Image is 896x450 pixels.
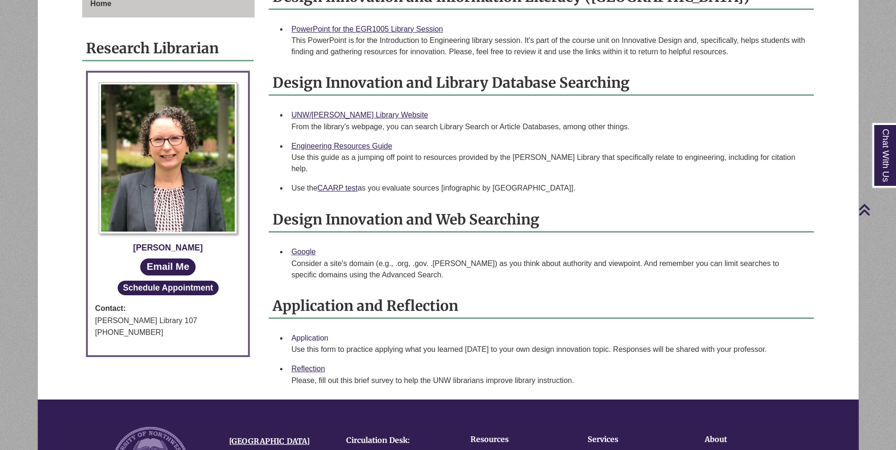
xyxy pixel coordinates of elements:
div: This PowerPoint is for the Introduction to Engineering library session. It's part of the course u... [291,35,806,58]
h2: Application and Reflection [269,294,814,319]
a: Back to Top [858,203,894,216]
h4: Resources [470,435,558,444]
div: [PERSON_NAME] [95,241,241,254]
a: Google [291,248,316,256]
button: Schedule Appointment [118,281,219,295]
a: [GEOGRAPHIC_DATA] [229,436,310,446]
div: Consider a site's domain (e.g., .org, .gov. .[PERSON_NAME]) as you think about authority and view... [291,258,806,281]
a: PowerPoint for the EGR1005 Library Session [291,25,443,33]
a: Profile Photo [PERSON_NAME] [95,82,241,254]
a: Email Me [140,258,196,275]
a: CAARP test [317,184,358,192]
h2: Research Librarian [82,36,254,61]
div: Use this form to practice applying what you learned [DATE] to your own design innovation topic. R... [291,344,806,355]
a: UNW/[PERSON_NAME] Library Website [291,111,428,119]
div: [PERSON_NAME] Library 107 [95,315,241,327]
a: Application [291,334,328,342]
strong: Contact: [95,302,241,315]
img: Profile Photo [99,82,237,234]
h4: About [705,435,793,444]
a: Reflection [291,365,325,373]
li: Use the as you evaluate sources [infographic by [GEOGRAPHIC_DATA]]. [288,178,810,198]
div: [PHONE_NUMBER] [95,326,241,339]
h2: Design Innovation and Library Database Searching [269,71,814,96]
div: Use this guide as a jumping off point to resources provided by the [PERSON_NAME] Library that spe... [291,152,806,175]
h2: Design Innovation and Web Searching [269,208,814,233]
div: Please, fill out this brief survey to help ​the UNW librarians improve library instruction. [291,375,806,386]
h4: Circulation Desk: [346,436,449,445]
div: From the library's webpage, you can search Library Search or Article Databases, among other things. [291,121,806,133]
a: Engineering Resources Guide [291,142,392,150]
h4: Services [588,435,675,444]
